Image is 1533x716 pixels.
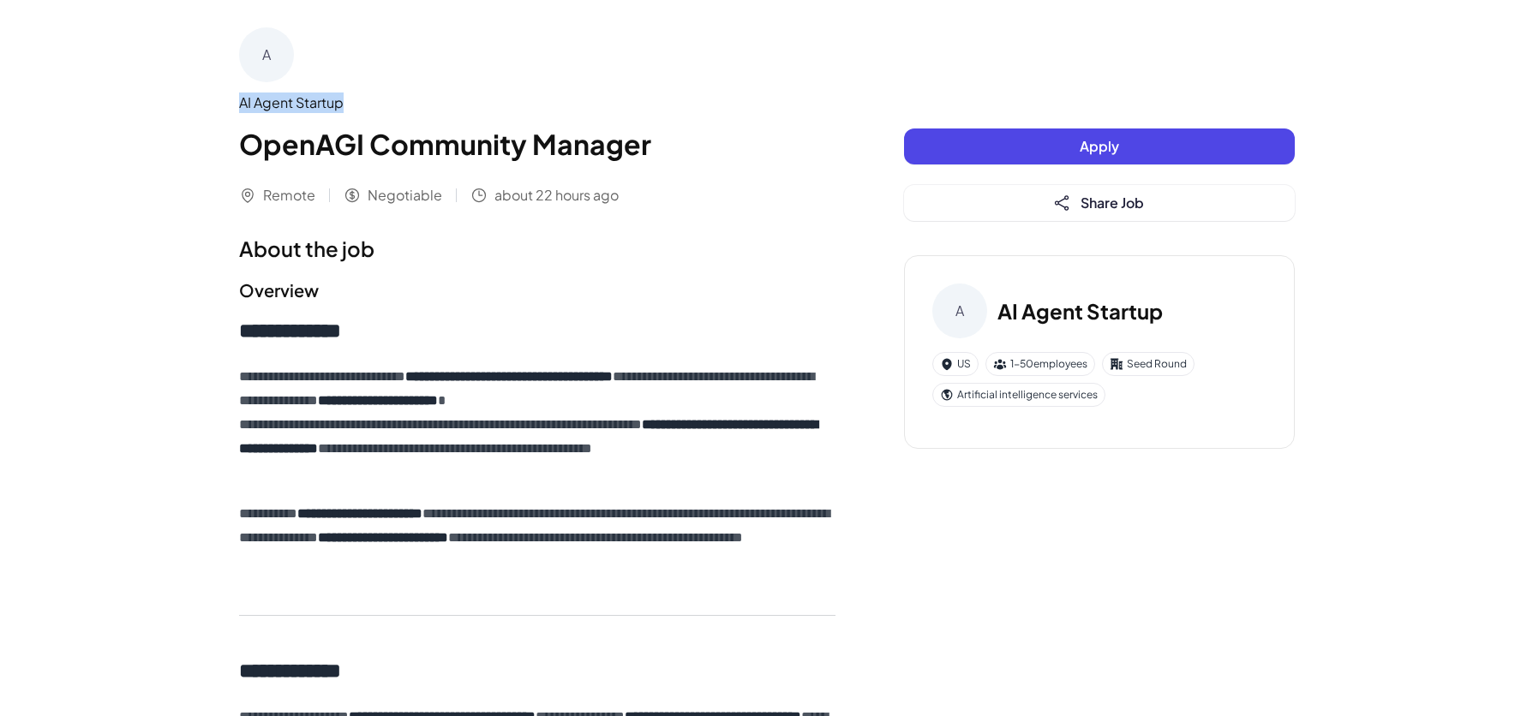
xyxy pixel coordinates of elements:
button: Share Job [904,185,1295,221]
div: A [239,27,294,82]
span: Remote [263,185,315,206]
h1: About the job [239,233,835,264]
span: about 22 hours ago [494,185,619,206]
div: AI Agent Startup [239,92,835,113]
h1: OpenAGI Community Manager [239,123,835,164]
span: Share Job [1081,194,1144,212]
span: Negotiable [368,185,442,206]
div: A [932,283,987,338]
span: Apply [1080,137,1119,155]
div: US [932,352,979,376]
div: Seed Round [1102,352,1195,376]
button: Apply [904,128,1295,164]
div: Artificial intelligence services [932,383,1105,407]
div: 1-50 employees [985,352,1095,376]
h3: AI Agent Startup [997,295,1163,326]
h2: Overview [239,277,835,303]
